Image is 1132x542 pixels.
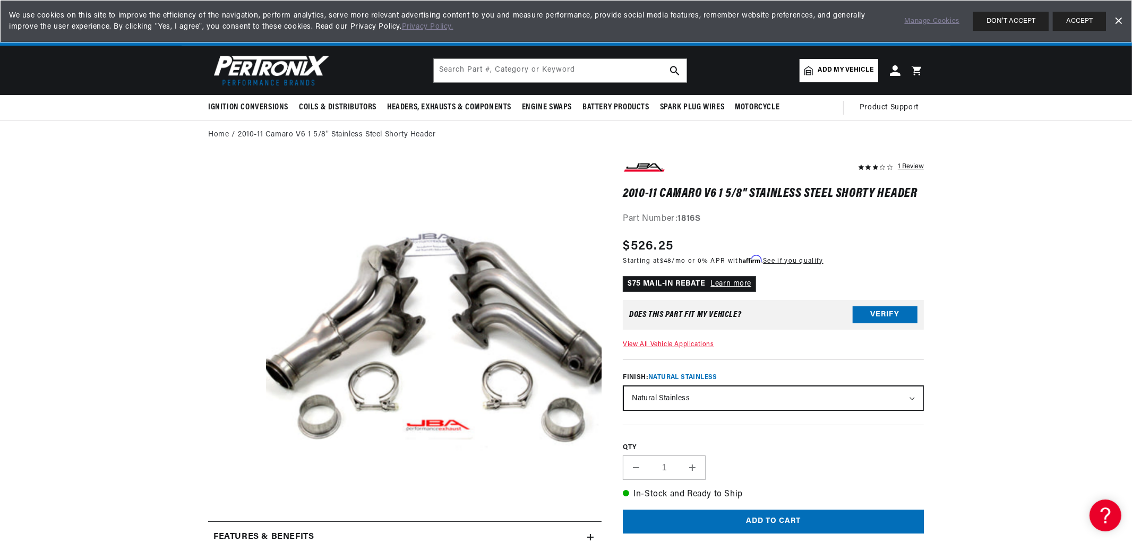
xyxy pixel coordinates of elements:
[898,160,924,173] div: 1 Review
[660,258,672,264] span: $48
[818,65,873,75] span: Add my vehicle
[382,95,517,120] summary: Headers, Exhausts & Components
[860,95,924,121] summary: Product Support
[9,10,890,32] span: We use cookies on this site to improve the efficiency of the navigation, perform analytics, serve...
[623,488,924,502] p: In-Stock and Ready to Ship
[208,129,229,141] a: Home
[577,95,655,120] summary: Battery Products
[860,102,919,114] span: Product Support
[623,256,823,266] p: Starting at /mo or 0% APR with .
[735,102,779,113] span: Motorcycle
[294,95,382,120] summary: Coils & Distributors
[522,102,572,113] span: Engine Swaps
[517,95,577,120] summary: Engine Swaps
[623,237,673,256] span: $526.25
[763,258,823,264] a: See if you qualify - Learn more about Affirm Financing (opens in modal)
[1110,13,1126,29] a: Dismiss Banner
[623,510,924,534] button: Add to cart
[238,129,435,141] a: 2010-11 Camaro V6 1 5/8" Stainless Steel Shorty Header
[434,59,687,82] input: Search Part #, Category or Keyword
[743,255,761,263] span: Affirm
[800,59,878,82] a: Add my vehicle
[655,95,730,120] summary: Spark Plug Wires
[623,188,924,199] h1: 2010-11 Camaro V6 1 5/8" Stainless Steel Shorty Header
[853,306,917,323] button: Verify
[208,102,288,113] span: Ignition Conversions
[208,95,294,120] summary: Ignition Conversions
[663,59,687,82] button: search button
[299,102,376,113] span: Coils & Distributors
[710,280,751,288] a: Learn more
[629,311,741,319] div: Does This part fit My vehicle?
[208,129,924,141] nav: breadcrumbs
[623,212,924,226] div: Part Number:
[905,16,959,27] a: Manage Cookies
[387,102,511,113] span: Headers, Exhausts & Components
[208,160,602,500] media-gallery: Gallery Viewer
[623,373,924,382] label: Finish:
[623,341,714,348] a: View All Vehicle Applications
[208,52,330,89] img: Pertronix
[660,102,725,113] span: Spark Plug Wires
[973,12,1049,31] button: DON'T ACCEPT
[402,23,453,31] a: Privacy Policy.
[648,374,717,381] span: Natural Stainless
[678,214,701,223] strong: 1816S
[582,102,649,113] span: Battery Products
[623,276,756,292] p: $75 MAIL-IN REBATE
[730,95,785,120] summary: Motorcycle
[1053,12,1106,31] button: ACCEPT
[623,443,924,452] label: QTY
